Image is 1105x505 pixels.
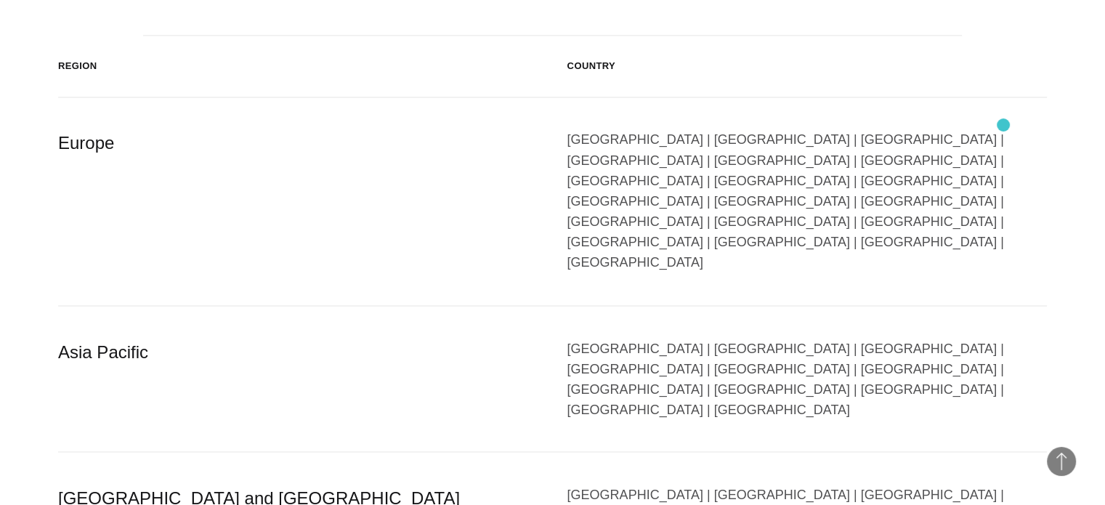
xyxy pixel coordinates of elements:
button: Back to Top [1047,447,1076,476]
div: [GEOGRAPHIC_DATA] | [GEOGRAPHIC_DATA] | [GEOGRAPHIC_DATA] | [GEOGRAPHIC_DATA] | [GEOGRAPHIC_DATA]... [567,338,1048,420]
div: Region [58,59,538,73]
div: Asia Pacific [58,338,538,420]
div: [GEOGRAPHIC_DATA] | [GEOGRAPHIC_DATA] | [GEOGRAPHIC_DATA] | [GEOGRAPHIC_DATA] | [GEOGRAPHIC_DATA]... [567,129,1048,272]
div: Europe [58,129,538,272]
div: Country [567,59,1048,73]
